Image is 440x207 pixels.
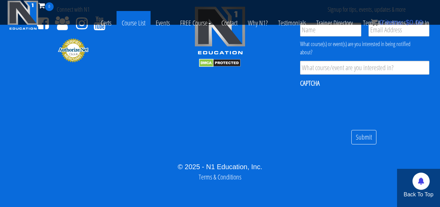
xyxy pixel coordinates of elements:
input: What course/event are you interested in? [300,61,429,75]
iframe: reCAPTCHA [300,92,405,119]
img: n1-education [7,0,38,31]
a: FREE Course [175,11,216,35]
a: Events [151,11,175,35]
img: icon11.png [371,19,378,26]
a: Certs [96,11,117,35]
a: Trainer Directory [311,11,358,35]
span: 0 [379,19,383,26]
a: Course List [117,11,151,35]
a: Terms & Conditions [199,172,241,182]
img: DMCA.com Protection Status [199,59,241,67]
a: 0 items: $0.00 [371,19,423,26]
span: items: [385,19,404,26]
a: 0 [38,1,54,10]
input: Submit [351,130,376,145]
div: © 2025 - N1 Education, Inc. [5,162,435,172]
span: $ [406,19,409,26]
a: Why N1? [243,11,273,35]
a: Contact [216,11,243,35]
a: Testimonials [273,11,311,35]
bdi: 0.00 [406,19,423,26]
a: Terms & Conditions [358,11,411,35]
a: Log In [411,11,434,35]
label: CAPTCHA [300,79,320,88]
img: Authorize.Net Merchant - Click to Verify [58,38,89,63]
div: What course(s) or event(s) are you interested in being notified about? [300,40,429,57]
span: 0 [45,2,54,11]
